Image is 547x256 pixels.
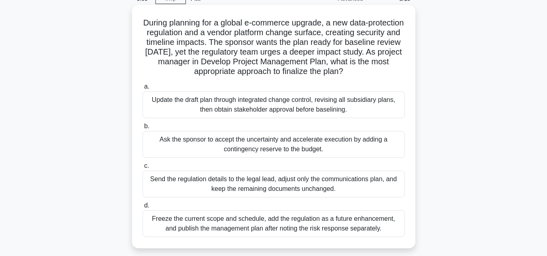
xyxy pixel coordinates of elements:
div: Ask the sponsor to accept the uncertainty and accelerate execution by adding a contingency reserv... [143,131,405,158]
div: Update the draft plan through integrated change control, revising all subsidiary plans, then obta... [143,91,405,118]
span: d. [144,202,149,209]
div: Freeze the current scope and schedule, add the regulation as a future enhancement, and publish th... [143,210,405,237]
span: c. [144,162,149,169]
span: a. [144,83,149,90]
div: Send the regulation details to the legal lead, adjust only the communications plan, and keep the ... [143,171,405,197]
h5: During planning for a global e-commerce upgrade, a new data-protection regulation and a vendor pl... [142,18,406,77]
span: b. [144,123,149,129]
